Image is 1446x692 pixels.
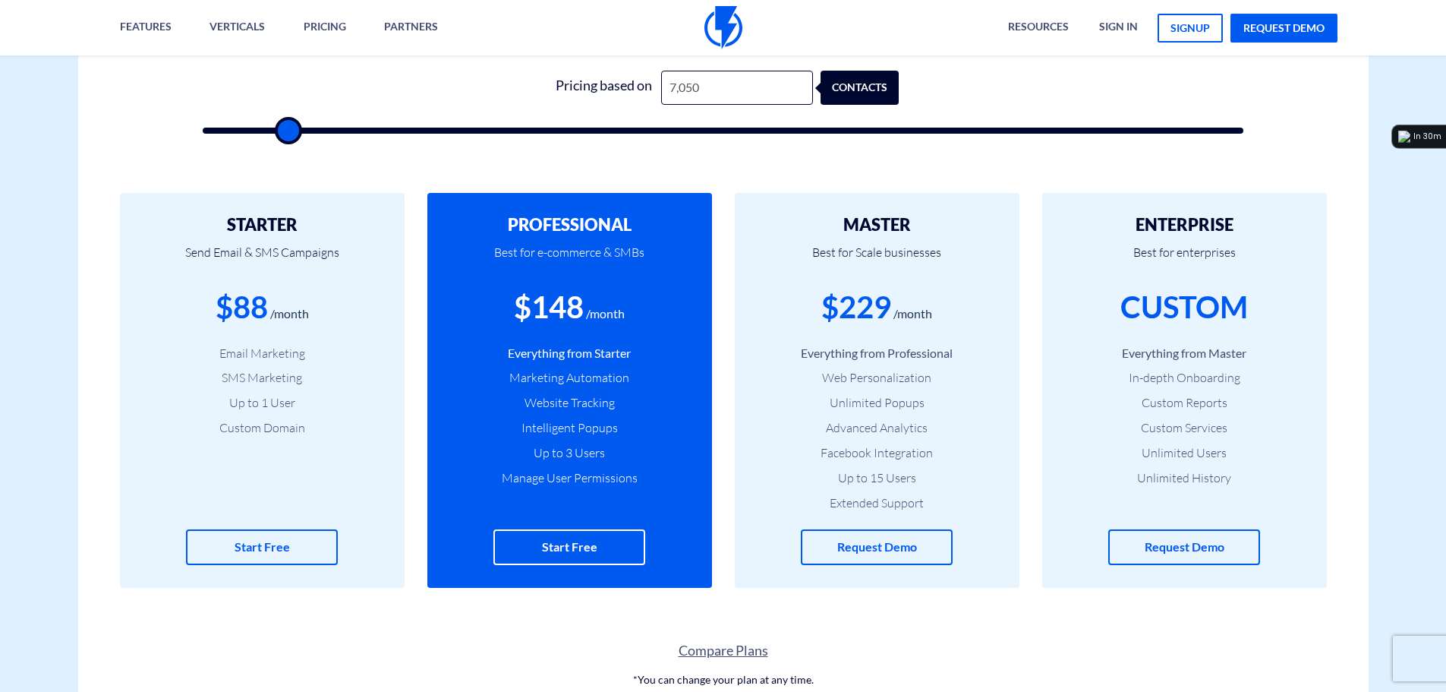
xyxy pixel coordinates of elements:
[450,369,689,387] li: Marketing Automation
[758,234,997,286] p: Best for Scale businesses
[1065,469,1304,487] li: Unlimited History
[143,369,382,387] li: SMS Marketing
[78,641,1369,661] a: Compare Plans
[801,529,953,565] a: Request Demo
[1065,216,1304,234] h2: ENTERPRISE
[1065,394,1304,412] li: Custom Reports
[758,469,997,487] li: Up to 15 Users
[186,529,338,565] a: Start Free
[1065,345,1304,362] li: Everything from Master
[1120,286,1248,329] div: CUSTOM
[1398,131,1410,143] img: logo
[758,394,997,412] li: Unlimited Popups
[143,394,382,412] li: Up to 1 User
[586,305,625,323] div: /month
[450,469,689,487] li: Manage User Permissions
[78,672,1369,687] p: *You can change your plan at any time.
[758,216,997,234] h2: MASTER
[143,234,382,286] p: Send Email & SMS Campaigns
[1065,444,1304,462] li: Unlimited Users
[450,216,689,234] h2: PROFESSIONAL
[143,419,382,437] li: Custom Domain
[836,71,914,105] div: contacts
[216,286,268,329] div: $88
[450,444,689,462] li: Up to 3 Users
[1065,369,1304,387] li: In-depth Onboarding
[270,305,309,323] div: /month
[758,419,997,437] li: Advanced Analytics
[1413,131,1441,143] div: In 30m
[143,216,382,234] h2: STARTER
[143,345,382,362] li: Email Marketing
[493,529,645,565] a: Start Free
[450,394,689,412] li: Website Tracking
[1108,529,1260,565] a: Request Demo
[1230,14,1337,43] a: request demo
[1065,419,1304,437] li: Custom Services
[1065,234,1304,286] p: Best for enterprises
[758,369,997,387] li: Web Personalization
[450,419,689,437] li: Intelligent Popups
[514,286,584,329] div: $148
[450,345,689,362] li: Everything from Starter
[758,345,997,362] li: Everything from Professional
[821,286,891,329] div: $229
[547,71,661,105] div: Pricing based on
[758,444,997,462] li: Facebook Integration
[1158,14,1223,43] a: signup
[758,495,997,512] li: Extended Support
[893,305,932,323] div: /month
[450,234,689,286] p: Best for e-commerce & SMBs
